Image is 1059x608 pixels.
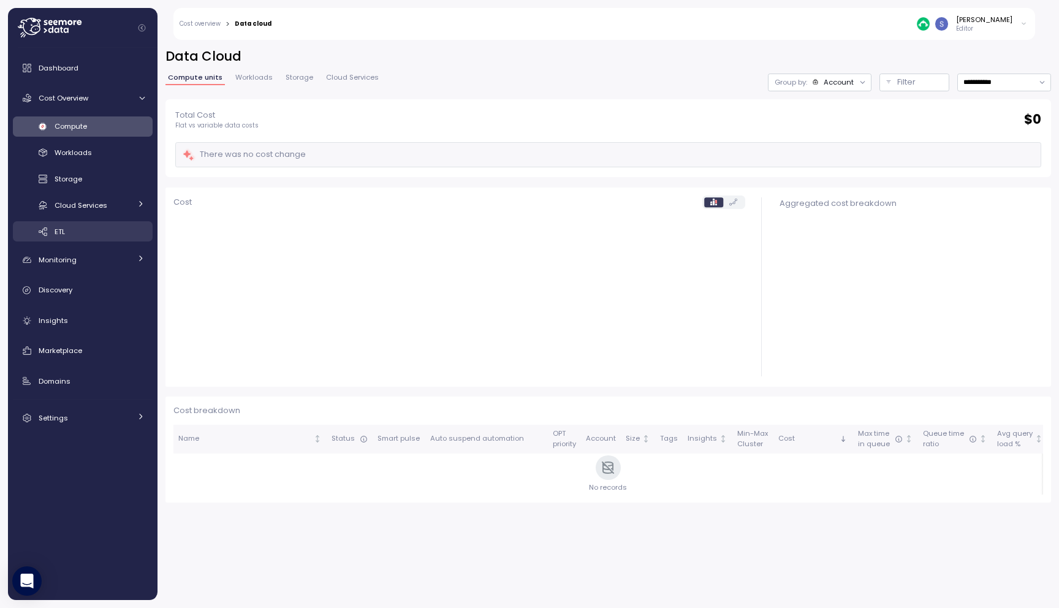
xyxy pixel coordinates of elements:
p: Group by: [775,77,807,87]
div: There was no cost change [182,148,306,162]
th: Queue timeratioNot sorted [918,425,992,454]
span: Compute units [168,74,222,81]
a: Domains [13,369,153,393]
div: Account [586,433,616,444]
a: Cloud Services [13,195,153,215]
p: Editor [956,25,1012,33]
span: Dashboard [39,63,78,73]
a: Settings [13,406,153,430]
p: Cost breakdown [173,405,1043,417]
span: Marketplace [39,346,82,355]
img: ACg8ocLCy7HMj59gwelRyEldAl2GQfy23E10ipDNf0SDYCnD3y85RA=s96-c [935,17,948,30]
div: Max time in queue [858,428,903,450]
div: Not sorted [1034,435,1043,443]
p: Flat vs variable data costs [175,121,259,130]
h2: Data Cloud [165,48,1051,66]
a: Workloads [13,143,153,163]
span: Settings [39,413,68,423]
img: 687cba7b7af778e9efcde14e.PNG [917,17,930,30]
span: Cloud Services [55,200,107,210]
th: Avg queryload %Not sorted [992,425,1048,454]
div: Min-Max Cluster [737,428,768,450]
p: Filter [897,76,916,88]
a: Discovery [13,278,153,303]
span: Cost Overview [39,93,88,103]
th: NameNot sorted [173,425,327,454]
div: Aggregated cost breakdown [780,197,1041,210]
th: CostSorted descending [773,425,853,454]
div: Open Intercom Messenger [12,566,42,596]
th: InsightsNot sorted [683,425,732,454]
div: OPT priority [553,428,576,450]
div: Cost [778,433,838,444]
div: Size [626,433,640,444]
a: Dashboard [13,56,153,80]
a: Compute [13,116,153,137]
span: ETL [55,227,65,237]
p: Total Cost [175,109,259,121]
div: Tags [660,433,678,444]
span: Insights [39,316,68,325]
div: Not sorted [979,435,987,443]
div: Sorted descending [839,435,848,443]
div: Name [178,433,311,444]
span: Workloads [55,148,92,158]
div: Smart pulse [378,433,420,444]
button: Filter [879,74,949,91]
span: Monitoring [39,255,77,265]
div: Status [332,433,368,444]
div: Avg query load % [997,428,1033,450]
th: SizeNot sorted [621,425,655,454]
h2: $ 0 [1024,111,1041,129]
th: Max timein queueNot sorted [853,425,918,454]
div: Not sorted [313,435,322,443]
div: Insights [688,433,717,444]
div: Data cloud [235,21,271,27]
a: Cost overview [180,21,221,27]
div: Queue time ratio [923,428,977,450]
a: Marketplace [13,338,153,363]
span: Workloads [235,74,273,81]
div: Account [824,77,854,87]
div: [PERSON_NAME] [956,15,1012,25]
div: Auto suspend automation [430,433,543,444]
a: Storage [13,169,153,189]
p: Cost [173,196,192,208]
span: Domains [39,376,70,386]
div: Not sorted [719,435,727,443]
span: Compute [55,121,87,131]
a: Insights [13,308,153,333]
div: > [226,20,230,28]
a: ETL [13,221,153,241]
span: Discovery [39,285,72,295]
span: Storage [55,174,82,184]
button: Collapse navigation [134,23,150,32]
a: Monitoring [13,248,153,272]
div: Not sorted [905,435,913,443]
div: Not sorted [642,435,650,443]
span: Storage [286,74,313,81]
a: Cost Overview [13,86,153,110]
span: Cloud Services [326,74,379,81]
